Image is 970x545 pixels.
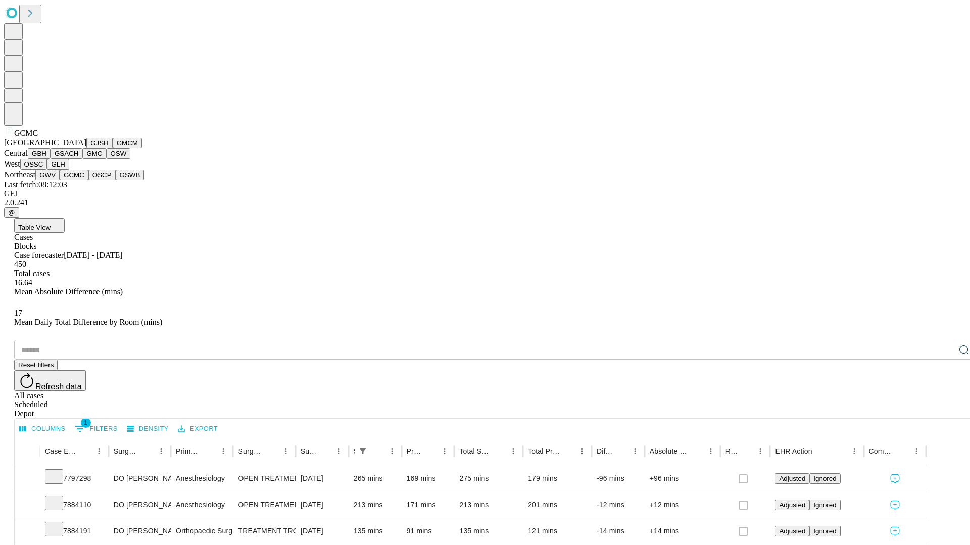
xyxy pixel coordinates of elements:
[114,447,139,455] div: Surgeon Name
[45,466,104,492] div: 7797298
[216,444,230,458] button: Menu
[4,180,67,189] span: Last fetch: 08:12:03
[8,209,15,216] span: @
[356,444,370,458] button: Show filters
[14,309,22,317] span: 17
[265,444,279,458] button: Sort
[561,444,575,458] button: Sort
[114,492,166,518] div: DO [PERSON_NAME]
[813,444,828,458] button: Sort
[354,466,397,492] div: 265 mins
[238,518,290,544] div: TREATMENT TROCHANTERIC [MEDICAL_DATA] FRACTURE INTERMEDULLARY ROD
[492,444,506,458] button: Sort
[4,189,966,198] div: GEI
[14,218,65,233] button: Table View
[114,518,166,544] div: DO [PERSON_NAME]
[140,444,154,458] button: Sort
[51,148,82,159] button: GSACH
[4,207,19,218] button: @
[14,278,32,287] span: 16.64
[597,466,640,492] div: -96 mins
[650,447,689,455] div: Absolute Difference
[779,475,805,482] span: Adjusted
[597,518,640,544] div: -14 mins
[176,447,201,455] div: Primary Service
[301,492,344,518] div: [DATE]
[202,444,216,458] button: Sort
[371,444,385,458] button: Sort
[614,444,628,458] button: Sort
[14,287,123,296] span: Mean Absolute Difference (mins)
[407,518,450,544] div: 91 mins
[650,492,715,518] div: +12 mins
[528,492,587,518] div: 201 mins
[301,518,344,544] div: [DATE]
[847,444,861,458] button: Menu
[528,447,560,455] div: Total Predicted Duration
[597,492,640,518] div: -12 mins
[154,444,168,458] button: Menu
[4,138,86,147] span: [GEOGRAPHIC_DATA]
[597,447,613,455] div: Difference
[14,318,162,326] span: Mean Daily Total Difference by Room (mins)
[35,382,82,391] span: Refresh data
[20,523,35,540] button: Expand
[45,492,104,518] div: 7884110
[279,444,293,458] button: Menu
[35,170,60,180] button: GWV
[64,251,122,259] span: [DATE] - [DATE]
[14,251,64,259] span: Case forecaster
[438,444,452,458] button: Menu
[14,260,26,268] span: 450
[385,444,399,458] button: Menu
[354,492,397,518] div: 213 mins
[318,444,332,458] button: Sort
[775,447,812,455] div: EHR Action
[775,500,809,510] button: Adjusted
[20,470,35,488] button: Expand
[4,198,966,207] div: 2.0.241
[407,447,423,455] div: Predicted In Room Duration
[506,444,520,458] button: Menu
[779,501,805,509] span: Adjusted
[459,518,518,544] div: 135 mins
[176,492,228,518] div: Anesthesiology
[809,473,840,484] button: Ignored
[20,497,35,514] button: Expand
[107,148,131,159] button: OSW
[753,444,767,458] button: Menu
[809,526,840,536] button: Ignored
[459,492,518,518] div: 213 mins
[81,418,91,428] span: 1
[354,518,397,544] div: 135 mins
[60,170,88,180] button: GCMC
[301,447,317,455] div: Surgery Date
[124,421,171,437] button: Density
[14,360,58,370] button: Reset filters
[92,444,106,458] button: Menu
[575,444,589,458] button: Menu
[238,466,290,492] div: OPEN TREATMENT [MEDICAL_DATA] INTERMEDULLARY ROD
[650,518,715,544] div: +14 mins
[18,361,54,369] span: Reset filters
[301,466,344,492] div: [DATE]
[407,466,450,492] div: 169 mins
[72,421,120,437] button: Show filters
[47,159,69,170] button: GLH
[739,444,753,458] button: Sort
[17,421,68,437] button: Select columns
[114,466,166,492] div: DO [PERSON_NAME]
[813,475,836,482] span: Ignored
[690,444,704,458] button: Sort
[86,138,113,148] button: GJSH
[20,159,47,170] button: OSSC
[238,447,263,455] div: Surgery Name
[82,148,106,159] button: GMC
[356,444,370,458] div: 1 active filter
[650,466,715,492] div: +96 mins
[88,170,116,180] button: OSCP
[423,444,438,458] button: Sort
[354,447,355,455] div: Scheduled In Room Duration
[459,447,491,455] div: Total Scheduled Duration
[809,500,840,510] button: Ignored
